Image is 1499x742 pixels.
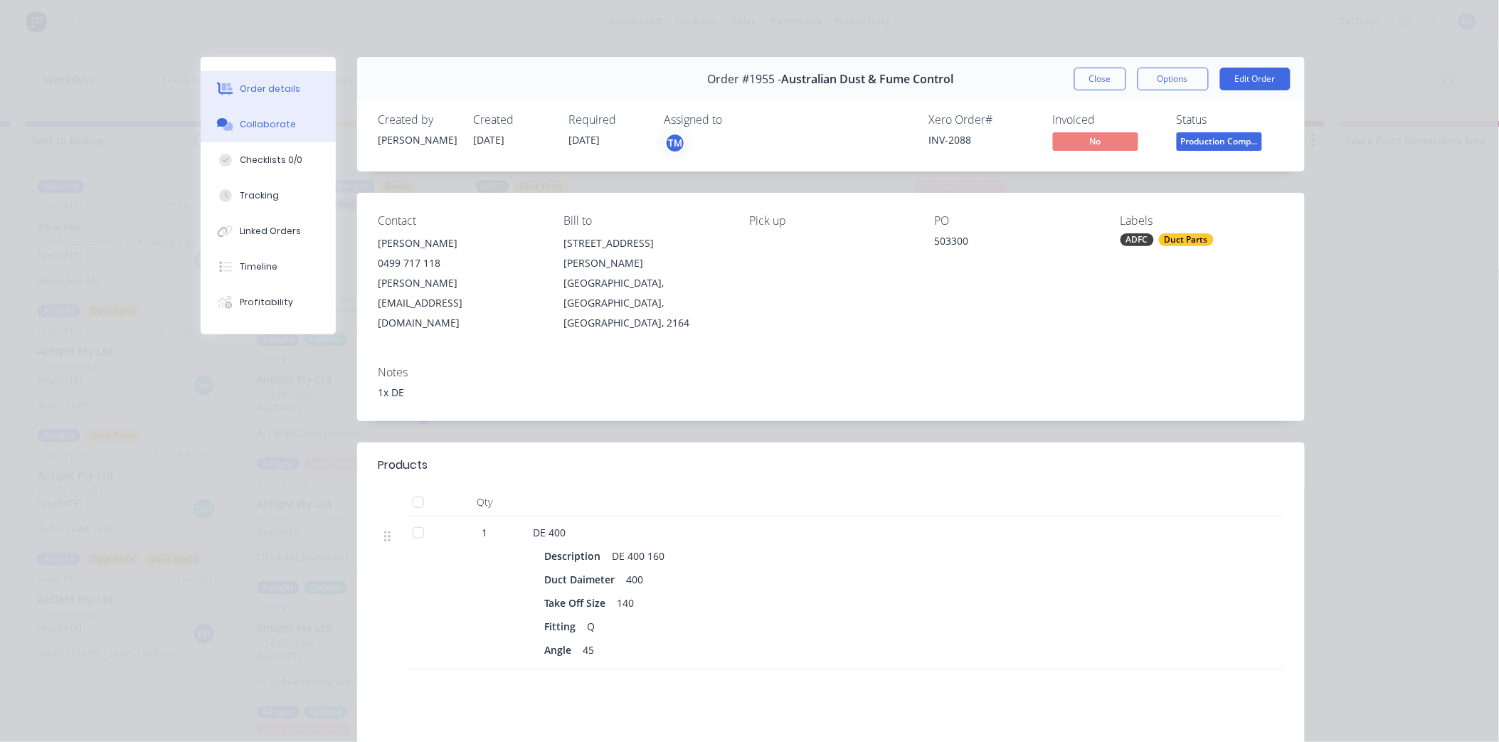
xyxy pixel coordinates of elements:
div: [PERSON_NAME][EMAIL_ADDRESS][DOMAIN_NAME] [378,273,541,333]
div: Description [545,546,607,566]
button: Order details [201,71,336,107]
div: [GEOGRAPHIC_DATA], [GEOGRAPHIC_DATA], [GEOGRAPHIC_DATA], 2164 [563,273,726,333]
span: Australian Dust & Fume Control [782,73,954,86]
div: 400 [621,569,650,590]
div: PO [935,214,1098,228]
div: Duct Daimeter [545,569,621,590]
div: Fitting [545,616,582,637]
div: Linked Orders [240,225,301,238]
div: Duct Parts [1159,233,1214,246]
button: Checklists 0/0 [201,142,336,178]
div: Assigned to [664,113,807,127]
div: 503300 [935,233,1098,253]
button: Collaborate [201,107,336,142]
div: 0499 717 118 [378,253,541,273]
span: [DATE] [474,133,505,147]
div: Collaborate [240,118,296,131]
div: INV-2088 [929,132,1036,147]
span: Order #1955 - [708,73,782,86]
div: ADFC [1121,233,1154,246]
button: Linked Orders [201,213,336,249]
div: Notes [378,366,1283,379]
div: Qty [443,488,528,516]
button: TM [664,132,686,154]
div: Products [378,457,428,474]
span: [DATE] [569,133,600,147]
div: [PERSON_NAME] [378,233,541,253]
span: DE 400 [534,526,566,539]
div: [STREET_ADDRESS][PERSON_NAME] [563,233,726,273]
span: Production Comp... [1177,132,1262,150]
span: 1 [482,525,488,540]
div: [STREET_ADDRESS][PERSON_NAME][GEOGRAPHIC_DATA], [GEOGRAPHIC_DATA], [GEOGRAPHIC_DATA], 2164 [563,233,726,333]
div: Q [582,616,601,637]
button: Profitability [201,285,336,320]
span: No [1053,132,1138,150]
div: Invoiced [1053,113,1160,127]
button: Edit Order [1220,68,1291,90]
div: [PERSON_NAME]0499 717 118[PERSON_NAME][EMAIL_ADDRESS][DOMAIN_NAME] [378,233,541,333]
div: Order details [240,83,300,95]
div: Pick up [749,214,912,228]
div: Labels [1121,214,1283,228]
div: Created by [378,113,457,127]
div: 45 [578,640,600,660]
div: Angle [545,640,578,660]
button: Options [1138,68,1209,90]
div: [PERSON_NAME] [378,132,457,147]
div: Status [1177,113,1283,127]
button: Timeline [201,249,336,285]
div: Xero Order # [929,113,1036,127]
div: 1x DE [378,385,1283,400]
div: Required [569,113,647,127]
button: Close [1074,68,1126,90]
div: Take Off Size [545,593,612,613]
div: Created [474,113,552,127]
div: Profitability [240,296,293,309]
div: Checklists 0/0 [240,154,302,166]
div: Timeline [240,260,277,273]
button: Production Comp... [1177,132,1262,154]
div: DE 400 160 [607,546,671,566]
div: Tracking [240,189,279,202]
button: Tracking [201,178,336,213]
div: 140 [612,593,640,613]
div: Bill to [563,214,726,228]
div: Contact [378,214,541,228]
